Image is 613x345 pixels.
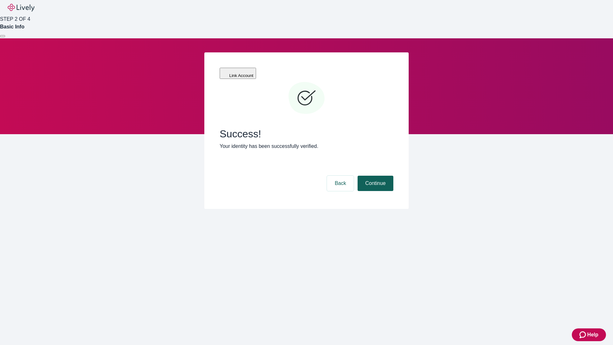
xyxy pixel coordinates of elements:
p: Your identity has been successfully verified. [220,142,393,150]
button: Zendesk support iconHelp [572,328,606,341]
button: Back [327,176,354,191]
span: Help [587,331,598,339]
span: Success! [220,128,393,140]
svg: Zendesk support icon [579,331,587,339]
button: Continue [358,176,393,191]
img: Lively [8,4,34,11]
button: Link Account [220,68,256,79]
svg: Checkmark icon [287,79,326,118]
